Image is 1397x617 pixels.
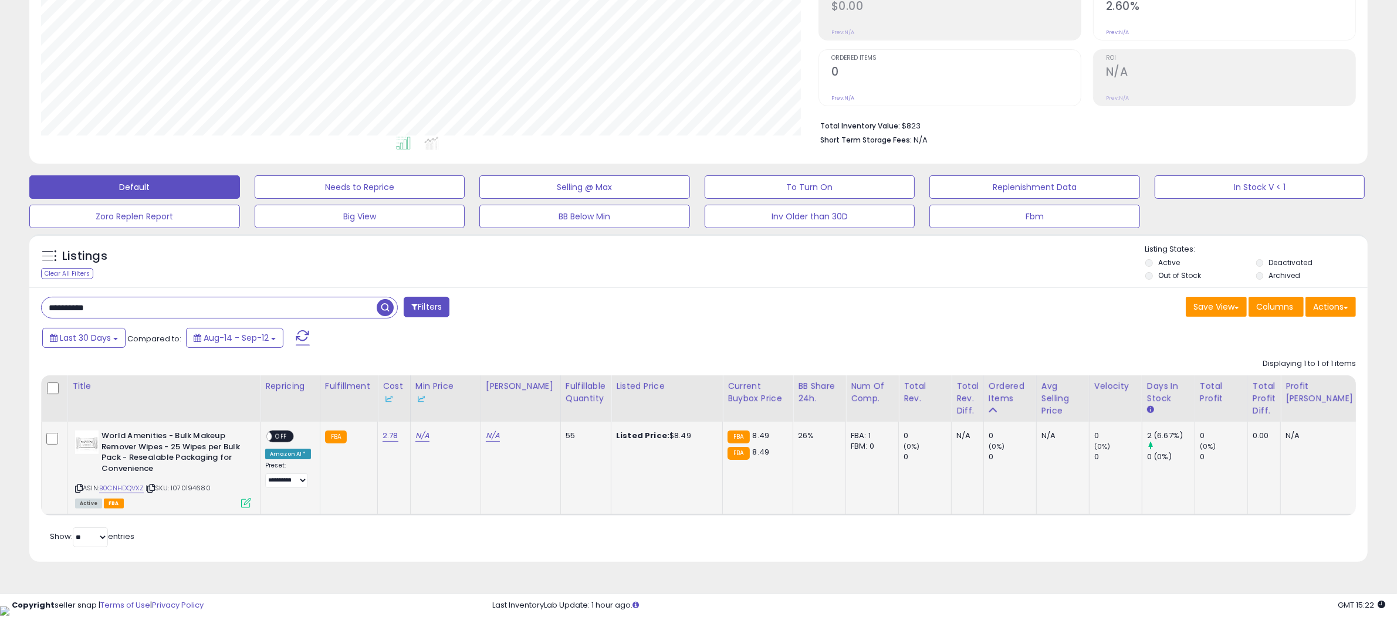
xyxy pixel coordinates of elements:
small: Prev: N/A [831,94,854,101]
small: Prev: N/A [831,29,854,36]
a: N/A [415,430,429,442]
a: Privacy Policy [152,599,204,611]
span: 8.49 [753,446,770,457]
button: BB Below Min [479,205,690,228]
small: (0%) [989,442,1005,451]
b: Total Inventory Value: [820,121,900,131]
span: Compared to: [127,333,181,344]
button: Needs to Reprice [255,175,465,199]
div: Avg Selling Price [1041,380,1084,417]
small: FBA [728,447,749,460]
small: FBA [325,430,347,443]
small: (0%) [1200,442,1216,451]
div: 0 [1200,452,1247,462]
div: FBM: 0 [851,441,889,452]
b: Short Term Storage Fees: [820,135,912,145]
span: Aug-14 - Sep-12 [204,332,269,344]
small: Days In Stock. [1147,405,1154,415]
div: N/A [1286,430,1351,441]
div: 0 [904,452,951,462]
button: Aug-14 - Sep-12 [186,328,283,348]
div: Fulfillment [325,380,373,392]
div: Title [72,380,255,392]
div: $8.49 [616,430,713,441]
div: 0 [904,430,951,441]
div: Last InventoryLab Update: 1 hour ago. [492,600,1385,611]
small: FBA [728,430,749,443]
div: 2 (6.67%) [1147,430,1195,441]
span: ROI [1106,55,1355,62]
div: Num of Comp. [851,380,894,405]
div: 0 [989,430,1036,441]
button: Inv Older than 30D [705,205,915,228]
div: Displaying 1 to 1 of 1 items [1263,358,1356,369]
div: 55 [566,430,602,441]
div: 0 [1094,452,1142,462]
div: BB Share 24h. [798,380,841,405]
button: Replenishment Data [929,175,1140,199]
div: Amazon AI * [265,449,311,459]
div: Listed Price [616,380,718,392]
a: B0CNHDQVXZ [99,483,144,493]
small: (0%) [904,442,920,451]
small: Prev: N/A [1106,94,1129,101]
button: Default [29,175,240,199]
span: Last 30 Days [60,332,111,344]
span: FBA [104,499,124,508]
a: Terms of Use [100,599,150,611]
button: Columns [1249,297,1304,317]
div: seller snap | | [12,600,204,611]
label: Active [1158,257,1180,267]
small: (0%) [1094,442,1111,451]
p: Listing States: [1145,244,1368,255]
div: Current Buybox Price [728,380,788,405]
span: 2025-10-13 15:22 GMT [1338,599,1385,611]
img: 51LV5UD7bsL._SL40_.jpg [75,430,99,454]
div: Total Profit Diff. [1253,380,1276,417]
div: Velocity [1094,380,1137,392]
img: InventoryLab Logo [415,393,427,405]
img: InventoryLab Logo [383,393,394,405]
div: ASIN: [75,430,251,507]
div: N/A [1041,430,1080,441]
b: Listed Price: [616,430,669,441]
li: $823 [820,118,1347,132]
button: Big View [255,205,465,228]
button: Save View [1186,297,1247,317]
button: Actions [1305,297,1356,317]
button: Last 30 Days [42,328,126,348]
div: Preset: [265,462,311,488]
div: 0 (0%) [1147,452,1195,462]
div: 26% [798,430,837,441]
div: [PERSON_NAME] [486,380,556,392]
button: Fbm [929,205,1140,228]
span: Show: entries [50,531,134,542]
h2: 0 [831,65,1081,81]
div: Fulfillable Quantity [566,380,606,405]
span: All listings currently available for purchase on Amazon [75,499,102,508]
div: Some or all of the values in this column are provided from Inventory Lab. [415,392,476,405]
div: Cost [383,380,405,405]
b: World Amenities - Bulk Makeup Remover Wipes - 25 Wipes per Bulk Pack - Resealable Packaging for C... [102,430,244,477]
div: 0 [989,452,1036,462]
h5: Listings [62,248,107,265]
div: Some or all of the values in this column are provided from Inventory Lab. [383,392,405,405]
div: 0 [1094,430,1142,441]
strong: Copyright [12,599,55,611]
span: Ordered Items [831,55,1081,62]
small: Prev: N/A [1106,29,1129,36]
label: Out of Stock [1158,270,1201,280]
div: N/A [956,430,975,441]
div: Min Price [415,380,476,405]
button: To Turn On [705,175,915,199]
h2: N/A [1106,65,1355,81]
span: Columns [1256,301,1293,313]
a: 2.78 [383,430,398,442]
button: In Stock V < 1 [1155,175,1365,199]
button: Zoro Replen Report [29,205,240,228]
button: Filters [404,297,449,317]
div: 0 [1200,430,1247,441]
a: N/A [486,430,500,442]
div: Clear All Filters [41,268,93,279]
div: Total Rev. [904,380,946,405]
